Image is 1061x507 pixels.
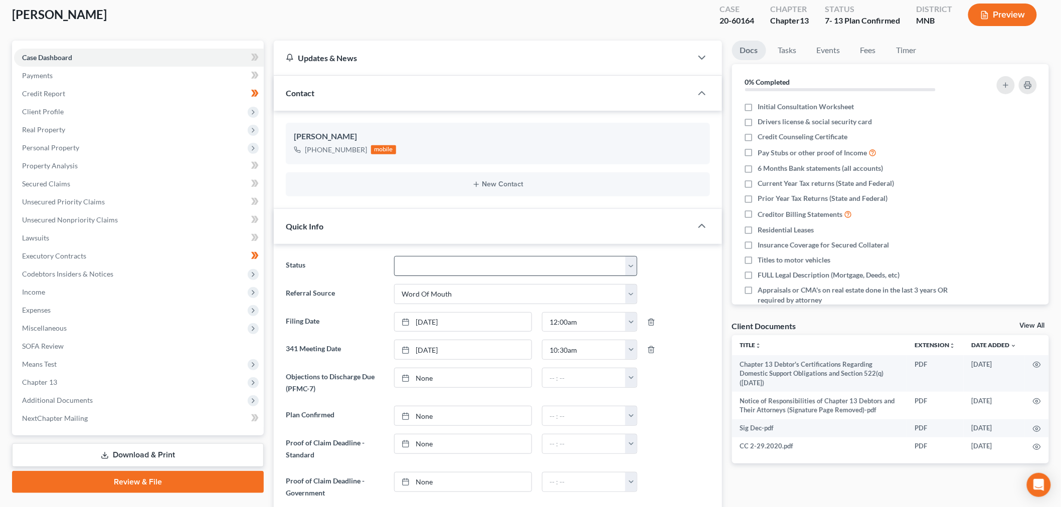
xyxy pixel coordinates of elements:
[305,145,367,155] div: [PHONE_NUMBER]
[1027,473,1051,497] div: Open Intercom Messenger
[22,270,113,278] span: Codebtors Insiders & Notices
[281,340,389,360] label: 341 Meeting Date
[758,193,888,203] span: Prior Year Tax Returns (State and Federal)
[758,102,854,112] span: Initial Consultation Worksheet
[964,437,1025,455] td: [DATE]
[14,175,264,193] a: Secured Claims
[22,360,57,368] span: Means Test
[732,355,908,392] td: Chapter 13 Debtor's Certifications Regarding Domestic Support Obligations and Section 522(q) ([DA...
[395,313,532,332] a: [DATE]
[286,221,323,231] span: Quick Info
[968,4,1037,26] button: Preview
[756,343,762,349] i: unfold_more
[281,406,389,426] label: Plan Confirmed
[281,434,389,464] label: Proof of Claim Deadline - Standard
[22,324,67,332] span: Miscellaneous
[22,71,53,80] span: Payments
[758,240,890,250] span: Insurance Coverage for Secured Collateral
[543,340,626,359] input: -- : --
[22,378,57,386] span: Chapter 13
[22,342,64,350] span: SOFA Review
[758,132,848,142] span: Credit Counseling Certificate
[825,15,900,27] div: 7- 13 Plan Confirmed
[732,392,908,419] td: Notice of Responsibilities of Chapter 13 Debtors and Their Attorneys (Signature Page Removed)-pdf
[1011,343,1017,349] i: expand_more
[286,88,314,98] span: Contact
[14,211,264,229] a: Unsecured Nonpriority Claims
[720,4,754,15] div: Case
[14,337,264,355] a: SOFA Review
[22,288,45,296] span: Income
[14,157,264,175] a: Property Analysis
[22,233,49,242] span: Lawsuits
[22,161,78,170] span: Property Analysis
[907,355,964,392] td: PDF
[371,145,396,154] div: mobile
[758,163,883,173] span: 6 Months Bank statements (all accounts)
[758,285,961,305] span: Appraisals or CMA's on real estate done in the last 3 years OR required by attorney
[12,471,264,493] a: Review & File
[740,341,762,349] a: Titleunfold_more
[14,193,264,211] a: Unsecured Priority Claims
[907,419,964,437] td: PDF
[732,41,766,60] a: Docs
[758,270,900,280] span: FULL Legal Description (Mortgage, Deeds, etc)
[395,340,532,359] a: [DATE]
[22,107,64,116] span: Client Profile
[395,368,532,387] a: None
[964,419,1025,437] td: [DATE]
[809,41,848,60] a: Events
[758,117,872,127] span: Drivers license & social security card
[915,341,956,349] a: Extensionunfold_more
[281,472,389,502] label: Proof of Claim Deadline - Government
[758,225,814,235] span: Residential Leases
[964,392,1025,419] td: [DATE]
[22,143,79,152] span: Personal Property
[543,472,626,491] input: -- : --
[745,78,790,86] strong: 0% Completed
[758,178,895,188] span: Current Year Tax returns (State and Federal)
[14,49,264,67] a: Case Dashboard
[916,4,952,15] div: District
[22,251,86,260] span: Executory Contracts
[22,215,118,224] span: Unsecured Nonpriority Claims
[543,368,626,387] input: -- : --
[825,4,900,15] div: Status
[800,16,809,25] span: 13
[758,255,831,265] span: Titles to motor vehicles
[22,396,93,404] span: Additional Documents
[14,247,264,265] a: Executory Contracts
[758,148,867,158] span: Pay Stubs or other proof of Income
[950,343,956,349] i: unfold_more
[770,15,809,27] div: Chapter
[14,67,264,85] a: Payments
[294,180,702,188] button: New Contact
[14,85,264,103] a: Credit Report
[1020,322,1045,329] a: View All
[22,414,88,422] span: NextChapter Mailing
[286,53,680,63] div: Updates & News
[852,41,885,60] a: Fees
[770,4,809,15] div: Chapter
[395,472,532,491] a: None
[22,179,70,188] span: Secured Claims
[907,437,964,455] td: PDF
[395,434,532,453] a: None
[14,409,264,427] a: NextChapter Mailing
[12,443,264,467] a: Download & Print
[22,306,51,314] span: Expenses
[281,312,389,332] label: Filing Date
[22,89,65,98] span: Credit Report
[964,355,1025,392] td: [DATE]
[543,313,626,332] input: -- : --
[294,131,702,143] div: [PERSON_NAME]
[916,15,952,27] div: MNB
[281,256,389,276] label: Status
[281,284,389,304] label: Referral Source
[732,321,796,331] div: Client Documents
[395,406,532,425] a: None
[12,7,107,22] span: [PERSON_NAME]
[770,41,805,60] a: Tasks
[22,197,105,206] span: Unsecured Priority Claims
[889,41,925,60] a: Timer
